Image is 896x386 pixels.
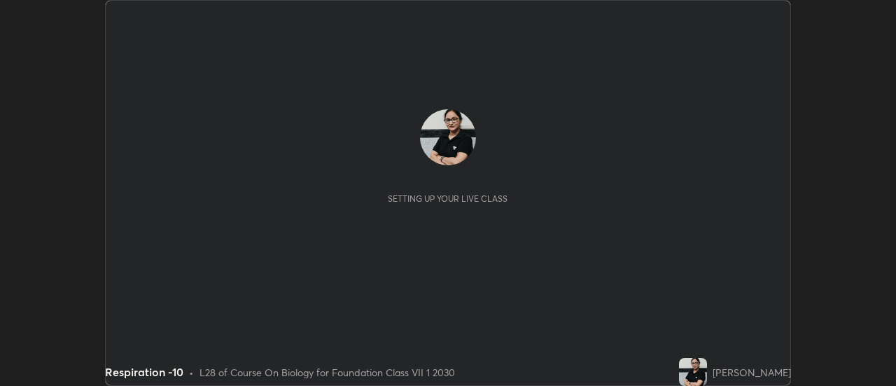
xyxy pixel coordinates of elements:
img: ef441767beee4df1ad3ce2cfd4e690ae.jpg [679,358,707,386]
div: Respiration -10 [105,364,183,380]
img: ef441767beee4df1ad3ce2cfd4e690ae.jpg [420,109,476,165]
div: • [189,365,194,380]
div: [PERSON_NAME] [713,365,791,380]
div: Setting up your live class [388,193,507,204]
div: L28 of Course On Biology for Foundation Class VII 1 2030 [199,365,455,380]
